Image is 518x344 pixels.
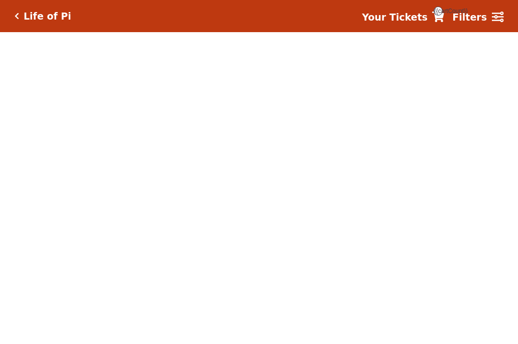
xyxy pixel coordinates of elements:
[362,12,428,23] strong: Your Tickets
[452,12,487,23] strong: Filters
[434,7,443,16] span: {{cartCount}}
[24,11,71,22] h5: Life of Pi
[452,10,503,25] a: Filters
[15,13,19,20] a: Click here to go back to filters
[362,10,444,25] a: Your Tickets {{cartCount}}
